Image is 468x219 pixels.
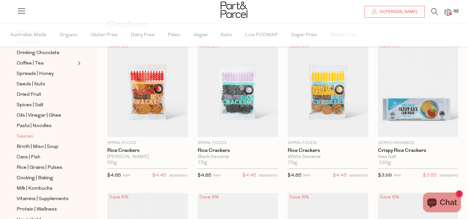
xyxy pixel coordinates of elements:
[193,24,208,47] span: Vegan
[198,160,207,166] span: 75g
[288,42,368,137] img: Rice Crackers
[291,24,317,47] span: Sugar Free
[198,140,278,146] p: Spiral Foods
[17,164,76,172] a: Rice | Grains | Pulses
[378,42,459,137] img: Crispy Rice Crackers
[259,174,278,178] small: MEMBERS
[17,101,76,109] a: Spices | Salt
[17,91,41,99] span: Dried Fruit
[378,173,392,178] span: $3.99
[17,205,76,213] a: Protein | Wellness
[91,24,118,47] span: Gluten Free
[17,122,76,130] a: Pasta | Noodles
[198,193,221,202] div: Save 8%
[17,132,76,140] a: Sauces
[17,206,57,213] span: Protein | Wellness
[17,49,76,57] a: Drinking Chocolate
[107,173,121,178] span: $4.85
[364,6,425,18] a: Hi [PERSON_NAME]
[221,24,232,47] span: Keto
[288,173,302,178] span: $4.85
[17,70,54,78] span: Spreads | Honey
[17,195,76,203] a: Vitamins | Supplements
[288,154,368,160] div: White Sesame
[107,193,131,202] div: Save 9%
[333,171,347,180] span: $4.45
[107,154,188,160] div: [PERSON_NAME]
[378,154,459,160] div: Sea Salt
[17,60,44,67] span: Coffee | Tea
[17,91,76,99] a: Dried Fruit
[17,164,62,172] span: Rice | Grains | Pulses
[17,122,52,130] span: Pasta | Noodles
[17,143,58,151] span: Broth | Miso | Soup
[17,153,76,161] a: Cans | Fish
[452,8,460,14] span: 32
[17,153,40,161] span: Cans | Fish
[168,24,180,47] span: Paleo
[17,80,45,88] span: Seeds | Nuts
[17,174,53,182] span: Cooking | Baking
[107,140,188,146] p: Spiral Foods
[439,174,458,178] small: MEMBERS
[59,24,78,47] span: Organic
[152,171,166,180] span: $4.45
[303,174,311,178] small: RRP
[288,193,311,202] div: Save 8%
[423,171,437,180] span: $3.65
[17,143,76,151] a: Broth | Miso | Soup
[76,59,81,67] button: Expand/Collapse Coffee | Tea
[107,160,117,166] span: 65g
[17,133,33,140] span: Sauces
[123,174,130,178] small: RRP
[198,154,278,160] div: Black Sesame
[445,9,451,16] a: 32
[17,49,59,57] span: Drinking Chocolate
[288,148,368,153] a: Rice Crackers
[245,24,278,47] span: Low FODMAP
[330,24,357,47] span: Plastic Free
[17,59,76,67] a: Coffee | Tea
[107,42,188,137] img: Rice Crackers
[17,174,76,182] a: Cooking | Baking
[198,148,278,153] a: Rice Crackers
[17,184,76,193] a: Milk | Kombucha
[378,140,459,146] p: Ceres Organics
[378,148,459,153] a: Crispy Rice Crackers
[288,160,297,166] span: 75g
[198,173,212,178] span: $4.85
[213,174,221,178] small: RRP
[17,70,76,78] a: Spreads | Honey
[169,174,188,178] small: MEMBERS
[17,112,61,120] span: Oils | Vinegar | Ghee
[198,42,278,137] img: Rice Crackers
[378,160,391,166] span: 100g
[378,9,417,15] span: Hi [PERSON_NAME]
[288,140,368,146] p: Spiral Foods
[17,80,76,88] a: Seeds | Nuts
[221,2,247,18] img: Part&Parcel
[378,193,401,202] div: Save 8%
[131,24,155,47] span: Dairy Free
[17,195,69,203] span: Vitamins | Supplements
[10,24,46,47] span: Australian Made
[17,185,52,193] span: Milk | Kombucha
[421,193,463,214] inbox-online-store-chat: Shopify online store chat
[107,148,188,153] a: Rice Crackers
[349,174,368,178] small: MEMBERS
[17,111,76,120] a: Oils | Vinegar | Ghee
[242,171,256,180] span: $4.45
[17,101,44,109] span: Spices | Salt
[394,174,401,178] small: RRP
